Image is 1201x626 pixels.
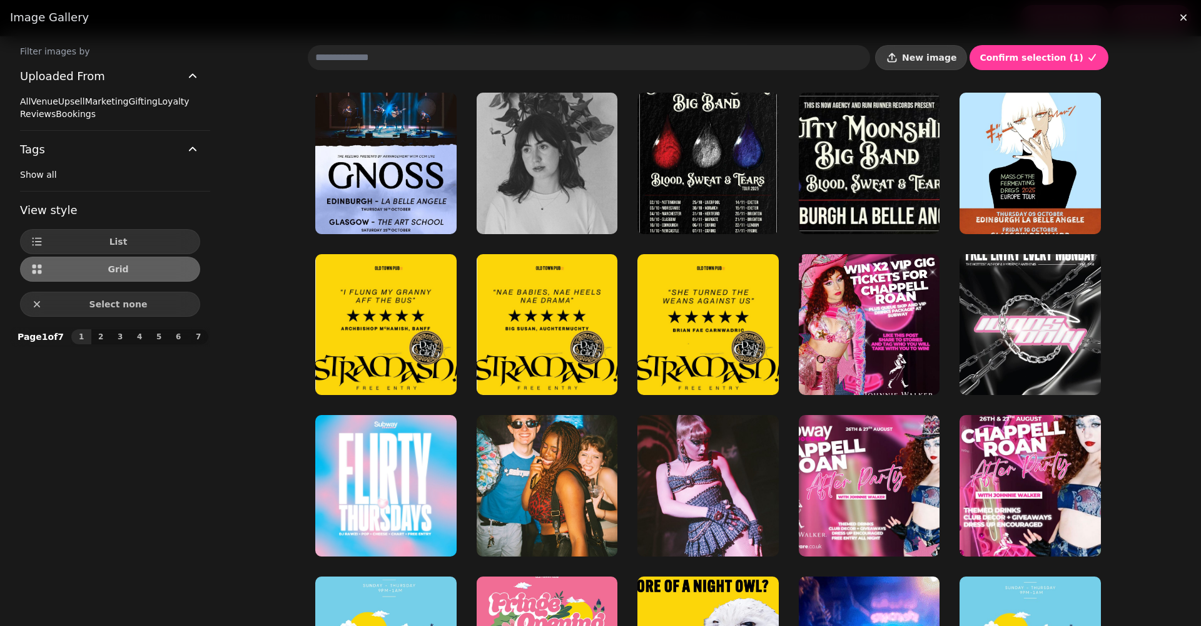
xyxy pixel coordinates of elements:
button: 4 [129,329,149,344]
h3: View style [20,202,200,219]
h3: Image gallery [10,10,1191,25]
span: Select none [47,300,190,309]
span: Reviews [20,109,56,119]
button: New image [875,45,967,70]
img: insta copy 2.png [477,254,618,396]
span: Confirm selection ( 1 ) [980,53,1083,62]
span: 7 [193,333,203,341]
button: List [20,229,200,254]
span: Gifting [128,96,158,106]
img: Flirty-Thurs-F_SQ.png [315,415,457,557]
img: Gnoss-819x1024.jpg [315,93,457,234]
button: 6 [168,329,188,344]
img: MOTFD-820x1024.jpg [960,93,1101,234]
img: web-landscape.jpg [799,415,940,557]
img: insta.png [637,254,779,396]
span: 6 [173,333,183,341]
p: Page 1 of 7 [13,331,69,343]
nav: Pagination [71,329,208,344]
span: Show all [20,170,57,180]
div: Tags [20,168,200,191]
img: tracks.jpg [637,415,779,557]
img: for-web.jpg [960,415,1101,557]
span: 1 [76,333,86,341]
img: dutty moon.avif [799,93,940,234]
button: Uploaded From [20,58,200,95]
span: Marketing [85,96,129,106]
img: dutty moonshine 2.jpg [637,93,779,234]
span: Grid [47,265,190,274]
button: 2 [91,329,111,344]
span: Loyalty [158,96,190,106]
img: katie .jpeg [477,93,618,234]
div: Uploaded From [20,95,200,130]
img: icons.jpg [477,415,618,557]
button: 5 [149,329,169,344]
span: New image [902,53,956,62]
img: insta copy.png [315,254,457,396]
span: List [47,237,190,246]
label: Filter images by [10,45,210,58]
span: Venue [31,96,58,106]
span: 5 [154,333,164,341]
button: Tags [20,131,200,168]
button: 7 [188,329,208,344]
button: 1 [71,329,91,344]
span: Upsell [58,96,85,106]
button: Confirm selection (1) [970,45,1108,70]
span: All [20,96,31,106]
span: 4 [134,333,144,341]
img: Giveaway.jpeg [799,254,940,396]
span: Bookings [56,109,96,119]
button: Grid [20,257,200,282]
button: Select none [20,292,200,317]
span: 2 [96,333,106,341]
button: 3 [110,329,130,344]
span: 3 [115,333,125,341]
img: 500428482_18361957618180720_2467721599549467611_n.jpg [960,254,1101,396]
